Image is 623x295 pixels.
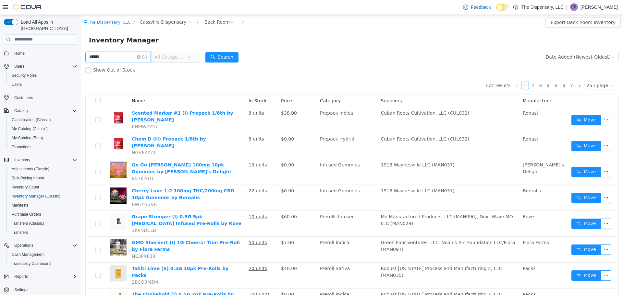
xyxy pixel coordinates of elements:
button: Reports [1,272,80,281]
span: Robust [US_STATE] Process and Manufacturing 2, LLC (MAN035) [300,277,421,289]
li: 3 [456,67,463,74]
span: $0.00 [200,121,213,127]
li: 2 [448,67,456,74]
button: Users [12,62,27,70]
button: Operations [12,242,36,249]
p: | [566,3,568,11]
button: icon: swapMove [490,230,520,240]
span: Price [200,83,211,88]
span: R5TKJYLU [51,161,72,166]
button: icon: ellipsis [520,152,530,162]
a: Tahiti Lime (S) 0.5G 10pk Pre-Rolls by Packs [51,251,147,263]
span: Rove [442,199,453,204]
img: Cova [13,4,42,10]
span: Manifests [9,201,77,209]
button: Cash Management [6,250,80,259]
div: Back Room [123,2,149,12]
span: $40.00 [200,251,216,256]
span: Promotions [12,144,31,150]
span: $60.00 [200,199,216,204]
span: Adjustments (Classic) [9,165,77,173]
button: Inventory [1,155,80,165]
span: Traceabilty Dashboard [12,261,51,266]
img: Scented Marker #1 (I) Prepack 1/8th by Robust hero shot [29,95,45,111]
i: icon: close-circle [55,40,59,44]
button: Operations [1,241,80,250]
span: Green Four Ventures, LLC, Noah's Arc Foundation LLC/Flora (MAN097) [300,225,434,237]
span: Show Out of Stock [9,52,56,58]
span: Customers [12,94,77,102]
a: Manifests [9,201,31,209]
button: Promotions [6,142,80,152]
span: Users [12,82,22,87]
td: Infused Gummies [236,144,297,170]
p: The Dispensary, LLC [521,3,564,11]
span: Customers [14,95,33,100]
span: All Categories [73,39,103,45]
span: Robust [US_STATE] Process and Manufacturing 2, LLC (MAN035) [300,251,421,263]
li: 7 [487,67,495,74]
a: Settings [12,286,31,294]
span: / [116,5,117,10]
div: 25 / page [506,67,527,74]
i: icon: right [496,69,500,73]
button: icon: swapMove [490,204,520,214]
td: Preroll Indica [236,222,297,248]
button: Catalog [12,107,30,115]
li: 6 [479,67,487,74]
span: Traceabilty Dashboard [9,260,77,267]
button: Inventory Manager (Classic) [6,192,80,201]
span: / [161,5,163,10]
span: My Catalog (Beta) [12,135,43,141]
span: 6HMW7Y57 [51,109,77,114]
span: Robust [442,96,457,101]
u: 50 units [167,225,186,230]
li: 172 results [404,67,430,74]
button: icon: swapMove [490,100,520,110]
button: icon: ellipsis [520,230,530,240]
i: icon: shop [2,5,6,9]
li: Previous Page [432,67,440,74]
li: 1 [440,67,448,74]
button: Adjustments (Classic) [6,165,80,174]
span: Catalog [12,107,77,115]
span: NGVFYZ71 [51,135,75,140]
span: My Catalog (Classic) [9,125,77,133]
span: Inventory Manager (Classic) [9,192,77,200]
button: icon: swapMove [490,126,520,136]
div: Eduardo Rogel [570,3,578,11]
span: Cash Management [12,252,44,257]
span: Packs [442,277,455,282]
span: Transfers [9,229,77,236]
a: 1 [440,67,447,74]
button: Purchase Orders [6,210,80,219]
span: Classification (Classic) [12,117,51,122]
img: Tahiti Lime (S) 0.5G 10pk Pre-Rolls by Packs hero shot [29,250,45,267]
span: Inventory Count [12,185,39,190]
button: Inventory [12,156,33,164]
a: icon: shopThe Dispensary, LLC [2,5,50,10]
span: Transfers (Classic) [9,220,77,227]
span: Inventory Count [9,183,77,191]
li: 4 [463,67,471,74]
a: 6 [479,67,486,74]
button: Export Back Room Inventory [464,2,540,13]
button: icon: swapMove [490,178,520,188]
td: Infused Gummies [236,170,297,196]
a: Classification (Classic) [9,116,54,124]
span: In Stock [167,83,186,88]
span: Classification (Classic) [9,116,77,124]
button: Users [6,80,80,89]
a: 4 [464,67,471,74]
span: Settings [12,286,77,294]
span: Robust [442,121,457,127]
a: Cherry Love 1:2 100mg THC/200mg CBD 10pk Gummies by Borealis [51,173,153,185]
span: Home [12,49,77,57]
span: Bulk Pricing Import [12,176,44,181]
span: Operations [12,242,77,249]
button: Catalog [1,106,80,115]
span: Inventory Manager (Classic) [12,194,60,199]
button: Inventory Count [6,183,80,192]
span: Adjustments (Classic) [12,166,49,172]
